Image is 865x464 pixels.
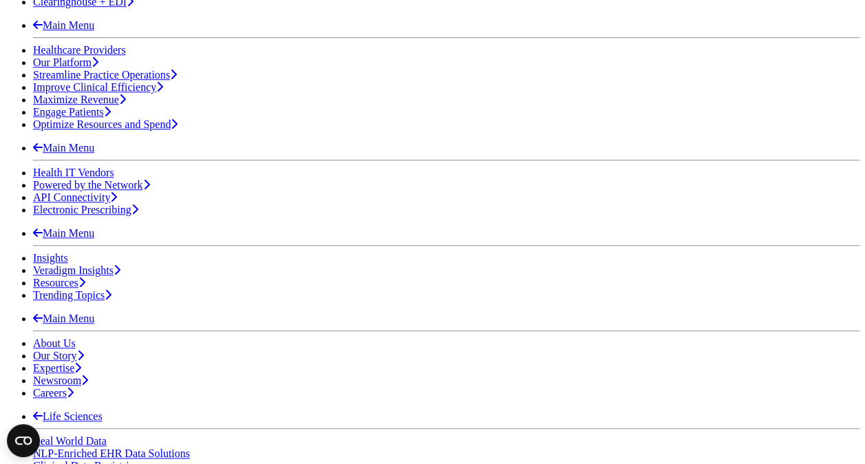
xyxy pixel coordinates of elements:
[33,387,74,399] a: Careers
[33,410,103,422] a: Life Sciences
[33,362,81,374] a: Expertise
[33,69,177,81] a: Streamline Practice Operations
[33,81,163,93] a: Improve Clinical Efficiency
[601,365,848,447] iframe: Drift Chat Widget
[33,204,138,215] a: Electronic Prescribing
[33,447,190,459] a: NLP-Enriched EHR Data Solutions
[33,191,117,203] a: API Connectivity
[33,252,68,264] a: Insights
[7,424,40,457] button: Open CMP widget
[33,313,94,324] a: Main Menu
[33,44,126,56] a: Healthcare Providers
[33,289,111,301] a: Trending Topics
[33,142,94,154] a: Main Menu
[33,106,111,118] a: Engage Patients
[33,118,178,130] a: Optimize Resources and Spend
[33,350,84,361] a: Our Story
[33,337,76,349] a: About Us
[33,227,94,239] a: Main Menu
[33,56,98,68] a: Our Platform
[33,375,88,386] a: Newsroom
[33,19,94,31] a: Main Menu
[33,435,107,447] a: Real World Data
[33,277,85,288] a: Resources
[33,179,150,191] a: Powered by the Network
[33,264,120,276] a: Veradigm Insights
[33,94,126,105] a: Maximize Revenue
[33,167,114,178] a: Health IT Vendors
